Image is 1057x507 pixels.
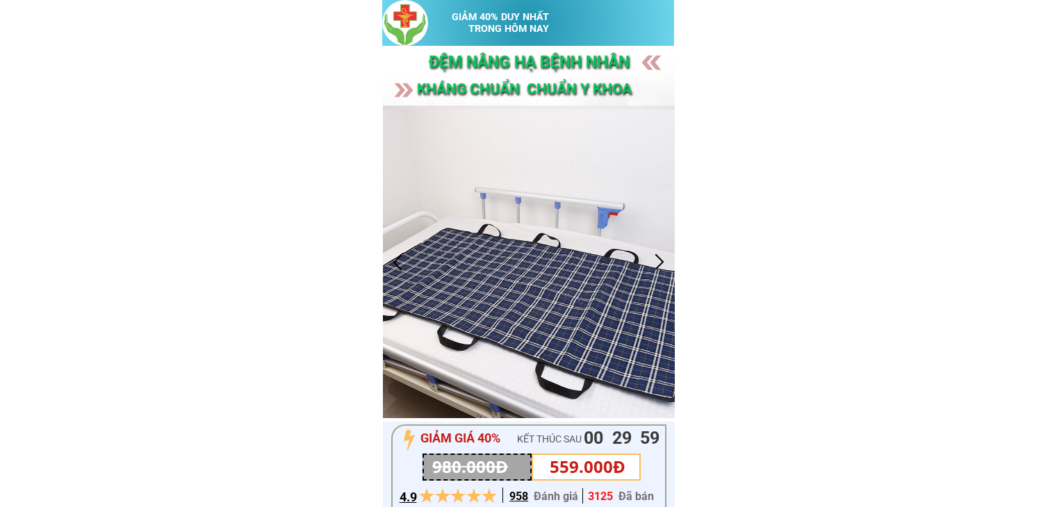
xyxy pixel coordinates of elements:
h3: GIẢM GIÁ 40% [420,429,516,449]
h3: ĐỆM NÂNG HẠ BỆNH NHÂN [429,50,714,76]
h3: GIẢM 40% DUY NHẤT TRONG HÔM NAY [452,11,562,35]
span: 958 [509,490,528,503]
span: Đánh giá [534,490,578,503]
h3: KẾT THÚC SAU [517,431,610,447]
span: Đã bán [618,490,654,503]
span: 3125 [588,490,613,503]
h3: KHÁNG CHUẨN CHUẨN Y KHOA [417,78,644,101]
h3: 559.000Đ [550,454,626,480]
h3: 980.000Đ [432,454,522,481]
